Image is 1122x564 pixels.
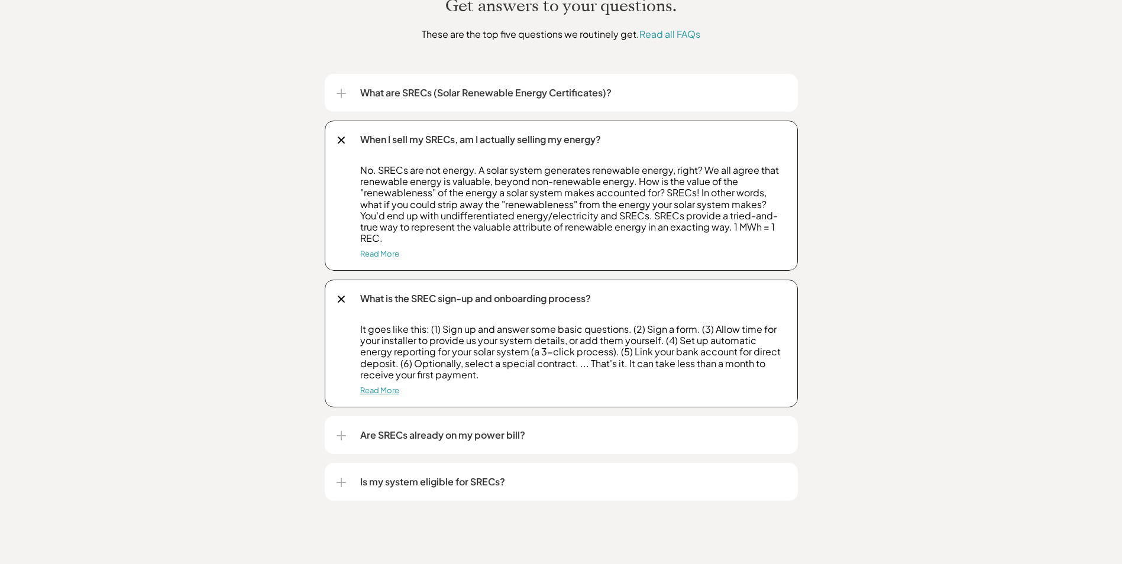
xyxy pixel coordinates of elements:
p: When I sell my SRECs, am I actually selling my energy? [360,132,786,147]
p: What are SRECs (Solar Renewable Energy Certificates)? [360,86,786,100]
a: Read More [360,385,399,395]
p: It goes like this: (1) Sign up and answer some basic questions. (2) Sign a form. (3) Allow time f... [360,323,786,380]
p: What is the SREC sign-up and onboarding process? [360,291,786,306]
a: Read More [360,249,399,258]
p: No. SRECs are not energy. A solar system generates renewable energy, right? We all agree that ren... [360,164,786,244]
p: Is my system eligible for SRECs? [360,475,786,489]
p: Are SRECs already on my power bill? [360,428,786,442]
a: Read all FAQs [639,28,700,40]
p: These are the top five questions we routinely get. [342,27,780,41]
